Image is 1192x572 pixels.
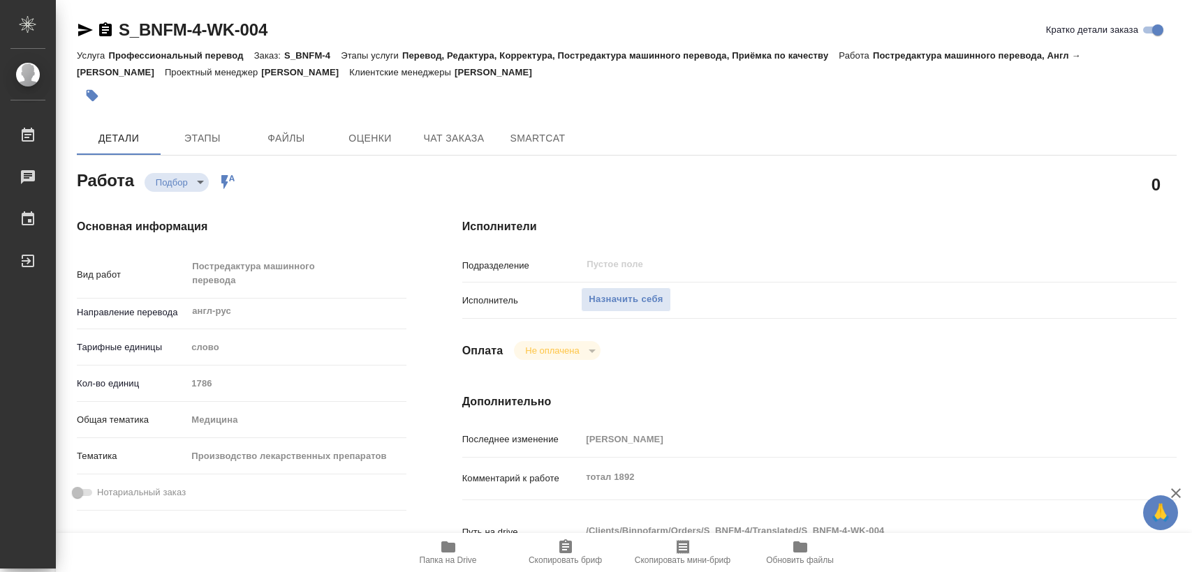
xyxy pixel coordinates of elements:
p: Тарифные единицы [77,340,186,354]
button: Не оплачена [521,345,583,356]
p: Вид работ [77,268,186,282]
p: Профессиональный перевод [108,50,253,61]
p: Заказ: [254,50,284,61]
p: S_BNFM-4 [284,50,341,61]
input: Пустое поле [581,429,1117,449]
span: Обновить файлы [766,555,834,565]
span: Оценки [337,130,404,147]
p: Направление перевода [77,306,186,319]
textarea: /Clients/Binnofarm/Orders/S_BNFM-4/Translated/S_BNFM-4-WK-004 [581,519,1117,543]
button: Скопировать бриф [507,533,624,572]
button: Добавить тэг [77,80,108,111]
div: Подбор [514,341,600,360]
p: Услуга [77,50,108,61]
p: Исполнитель [462,294,582,308]
input: Пустое поле [585,256,1084,273]
p: Подразделение [462,259,582,273]
div: Медицина [186,408,406,432]
span: Нотариальный заказ [97,486,186,499]
button: Скопировать мини-бриф [624,533,742,572]
h4: Основная информация [77,218,406,235]
span: Чат заказа [420,130,487,147]
span: Папка на Drive [420,555,477,565]
button: Назначить себя [581,287,670,312]
p: [PERSON_NAME] [261,67,349,77]
span: Файлы [253,130,320,147]
a: S_BNFM-4-WK-004 [119,20,267,39]
span: SmartCat [504,130,571,147]
h2: Работа [77,167,134,192]
p: Путь на drive [462,525,582,539]
div: Производство лекарственных препаратов [186,444,406,468]
p: Этапы услуги [341,50,402,61]
span: 🙏 [1149,498,1172,527]
p: Перевод, Редактура, Корректура, Постредактура машинного перевода, Приёмка по качеству [402,50,839,61]
p: [PERSON_NAME] [455,67,543,77]
p: Общая тематика [77,413,186,427]
h4: Дополнительно [462,393,1177,410]
h2: 0 [1151,172,1161,196]
button: Обновить файлы [742,533,859,572]
span: Скопировать мини-бриф [635,555,730,565]
span: Кратко детали заказа [1046,23,1138,37]
p: Последнее изменение [462,432,582,446]
button: Скопировать ссылку [97,22,114,38]
input: Пустое поле [186,373,406,393]
button: Папка на Drive [390,533,507,572]
div: Подбор [145,173,209,192]
button: Скопировать ссылку для ЯМессенджера [77,22,94,38]
span: Назначить себя [589,292,663,308]
p: Работа [839,50,873,61]
p: Комментарий к работе [462,472,582,486]
span: Детали [85,130,152,147]
p: Кол-во единиц [77,377,186,391]
button: 🙏 [1143,495,1178,530]
h4: Исполнители [462,218,1177,235]
p: Клиентские менеджеры [349,67,455,77]
p: Проектный менеджер [165,67,261,77]
textarea: тотал 1892 [581,465,1117,489]
p: Тематика [77,449,186,463]
button: Подбор [152,176,192,188]
h4: Оплата [462,343,503,359]
span: Этапы [169,130,236,147]
div: слово [186,336,406,359]
span: Скопировать бриф [529,555,602,565]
